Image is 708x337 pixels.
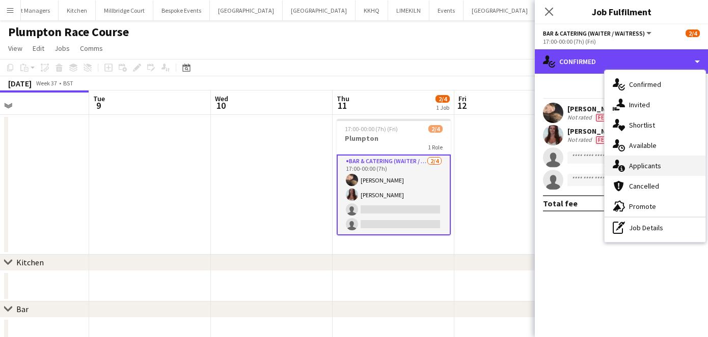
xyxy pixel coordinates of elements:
[428,143,443,151] span: 1 Role
[8,78,32,88] div: [DATE]
[356,1,388,20] button: KKHQ
[535,49,708,74] div: Confirmed
[337,119,451,235] app-job-card: 17:00-00:00 (7h) (Fri)2/4Plumpton1 RoleBar & Catering (Waiter / waitress)2/417:00-00:00 (7h)[PERS...
[283,1,356,20] button: [GEOGRAPHIC_DATA]
[153,1,210,20] button: Bespoke Events
[629,80,661,89] span: Confirmed
[543,29,653,37] button: Bar & Catering (Waiter / waitress)
[436,104,449,111] div: 1 Job
[543,29,645,37] span: Bar & Catering (Waiter / waitress)
[605,218,705,238] div: Job Details
[8,24,129,40] h1: Plumpton Race Course
[543,198,578,208] div: Total fee
[16,257,44,267] div: Kitchen
[629,161,661,170] span: Applicants
[429,1,464,20] button: Events
[535,5,708,18] h3: Job Fulfilment
[93,94,105,103] span: Tue
[210,1,283,20] button: [GEOGRAPHIC_DATA]
[629,181,659,191] span: Cancelled
[457,100,467,111] span: 12
[76,42,107,55] a: Comms
[34,79,59,87] span: Week 37
[594,136,611,144] div: Crew has different fees then in role
[543,38,700,45] div: 17:00-00:00 (7h) (Fri)
[33,44,44,53] span: Edit
[596,136,609,144] span: Fee
[92,100,105,111] span: 9
[96,1,153,20] button: Millbridge Court
[629,141,657,150] span: Available
[464,1,536,20] button: [GEOGRAPHIC_DATA]
[335,100,349,111] span: 11
[458,94,467,103] span: Fri
[686,29,700,37] span: 2/4
[629,202,656,211] span: Promote
[80,44,103,53] span: Comms
[337,134,451,143] h3: Plumpton
[8,44,22,53] span: View
[59,1,96,20] button: Kitchen
[16,304,29,314] div: Bar
[4,42,26,55] a: View
[29,42,48,55] a: Edit
[428,125,443,133] span: 2/4
[50,42,74,55] a: Jobs
[629,120,655,130] span: Shortlist
[213,100,228,111] span: 10
[567,127,621,136] div: [PERSON_NAME]
[629,100,650,109] span: Invited
[567,104,621,113] div: [PERSON_NAME]
[567,136,594,144] div: Not rated
[345,125,398,133] span: 17:00-00:00 (7h) (Fri)
[63,79,73,87] div: BST
[594,113,611,121] div: Crew has different fees then in role
[55,44,70,53] span: Jobs
[337,94,349,103] span: Thu
[215,94,228,103] span: Wed
[435,95,450,103] span: 2/4
[388,1,429,20] button: LIMEKILN
[337,155,451,235] app-card-role: Bar & Catering (Waiter / waitress)2/417:00-00:00 (7h)[PERSON_NAME][PERSON_NAME]
[596,114,609,121] span: Fee
[567,113,594,121] div: Not rated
